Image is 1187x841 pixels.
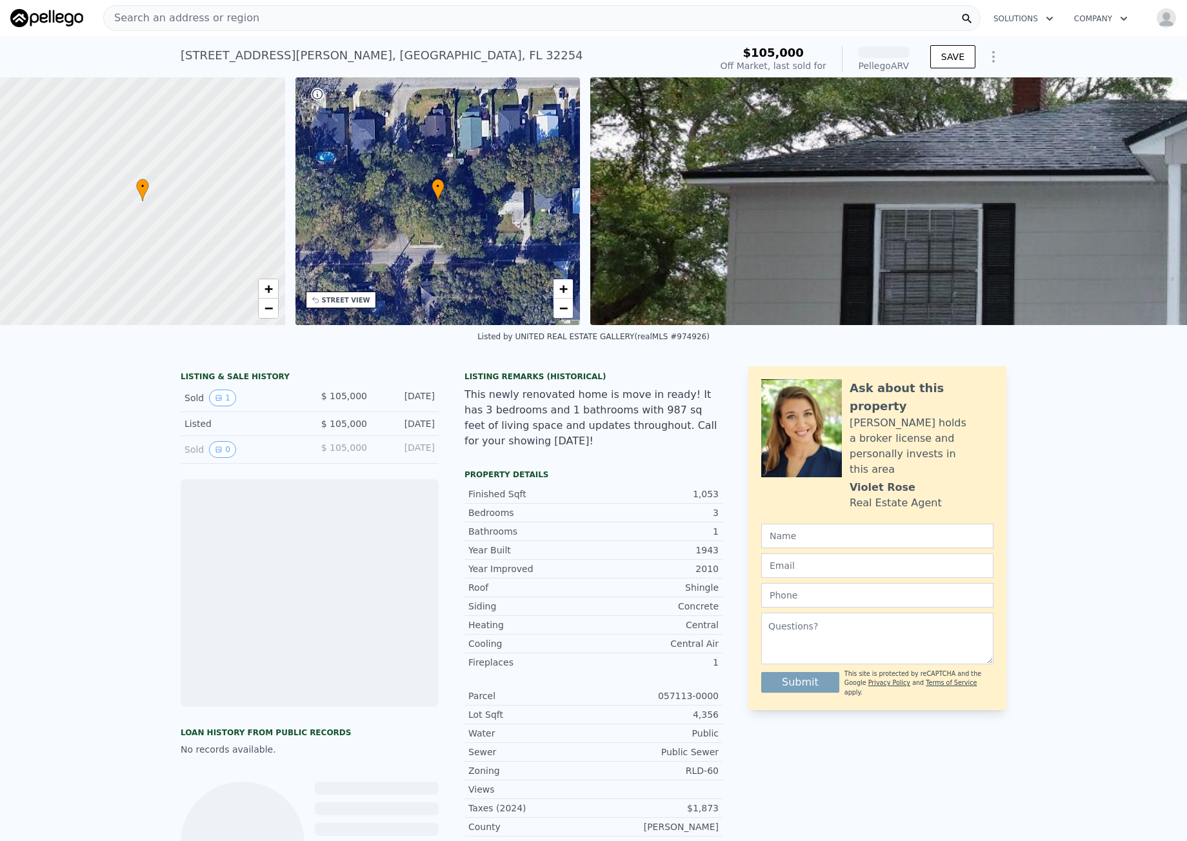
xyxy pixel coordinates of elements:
[593,525,719,538] div: 1
[468,618,593,631] div: Heating
[468,746,593,758] div: Sewer
[181,46,583,64] div: [STREET_ADDRESS][PERSON_NAME] , [GEOGRAPHIC_DATA] , FL 32254
[554,279,573,299] a: Zoom in
[468,820,593,833] div: County
[868,679,910,686] a: Privacy Policy
[926,679,977,686] a: Terms of Service
[593,820,719,833] div: [PERSON_NAME]
[464,371,723,382] div: Listing Remarks (Historical)
[104,10,259,26] span: Search an address or region
[432,179,444,201] div: •
[181,743,439,756] div: No records available.
[468,689,593,702] div: Parcel
[593,600,719,613] div: Concrete
[844,669,993,697] div: This site is protected by reCAPTCHA and the Google and apply.
[259,299,278,318] a: Zoom out
[264,281,272,297] span: +
[743,46,804,59] span: $105,000
[468,802,593,815] div: Taxes (2024)
[593,727,719,740] div: Public
[761,583,993,608] input: Phone
[136,179,149,201] div: •
[593,802,719,815] div: $1,873
[321,419,367,429] span: $ 105,000
[185,390,299,406] div: Sold
[593,746,719,758] div: Public Sewer
[10,9,83,27] img: Pellego
[136,181,149,192] span: •
[468,544,593,557] div: Year Built
[593,708,719,721] div: 4,356
[321,442,367,453] span: $ 105,000
[593,562,719,575] div: 2010
[432,181,444,192] span: •
[377,417,435,430] div: [DATE]
[593,656,719,669] div: 1
[761,672,839,693] button: Submit
[761,524,993,548] input: Name
[468,708,593,721] div: Lot Sqft
[468,488,593,500] div: Finished Sqft
[1064,7,1138,30] button: Company
[377,441,435,458] div: [DATE]
[593,764,719,777] div: RLD-60
[850,495,942,511] div: Real Estate Agent
[559,281,568,297] span: +
[185,441,299,458] div: Sold
[209,390,236,406] button: View historical data
[858,59,910,72] div: Pellego ARV
[477,332,710,341] div: Listed by UNITED REAL ESTATE GALLERY (realMLS #974926)
[468,525,593,538] div: Bathrooms
[259,279,278,299] a: Zoom in
[593,544,719,557] div: 1943
[468,727,593,740] div: Water
[1156,8,1177,28] img: avatar
[721,59,826,72] div: Off Market, last sold for
[559,300,568,316] span: −
[593,618,719,631] div: Central
[468,581,593,594] div: Roof
[593,488,719,500] div: 1,053
[930,45,975,68] button: SAVE
[468,656,593,669] div: Fireplaces
[761,553,993,578] input: Email
[468,764,593,777] div: Zoning
[468,506,593,519] div: Bedrooms
[593,581,719,594] div: Shingle
[464,470,723,480] div: Property details
[981,44,1006,70] button: Show Options
[593,506,719,519] div: 3
[209,441,236,458] button: View historical data
[464,387,723,449] div: This newly renovated home is move in ready! It has 3 bedrooms and 1 bathrooms with 987 sq feet of...
[593,689,719,702] div: 057113-0000
[321,391,367,401] span: $ 105,000
[185,417,299,430] div: Listed
[983,7,1064,30] button: Solutions
[850,379,993,415] div: Ask about this property
[322,295,370,305] div: STREET VIEW
[554,299,573,318] a: Zoom out
[468,562,593,575] div: Year Improved
[468,783,593,796] div: Views
[468,600,593,613] div: Siding
[593,637,719,650] div: Central Air
[181,727,439,738] div: Loan history from public records
[850,480,915,495] div: Violet Rose
[468,637,593,650] div: Cooling
[850,415,993,477] div: [PERSON_NAME] holds a broker license and personally invests in this area
[181,371,439,384] div: LISTING & SALE HISTORY
[377,390,435,406] div: [DATE]
[264,300,272,316] span: −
